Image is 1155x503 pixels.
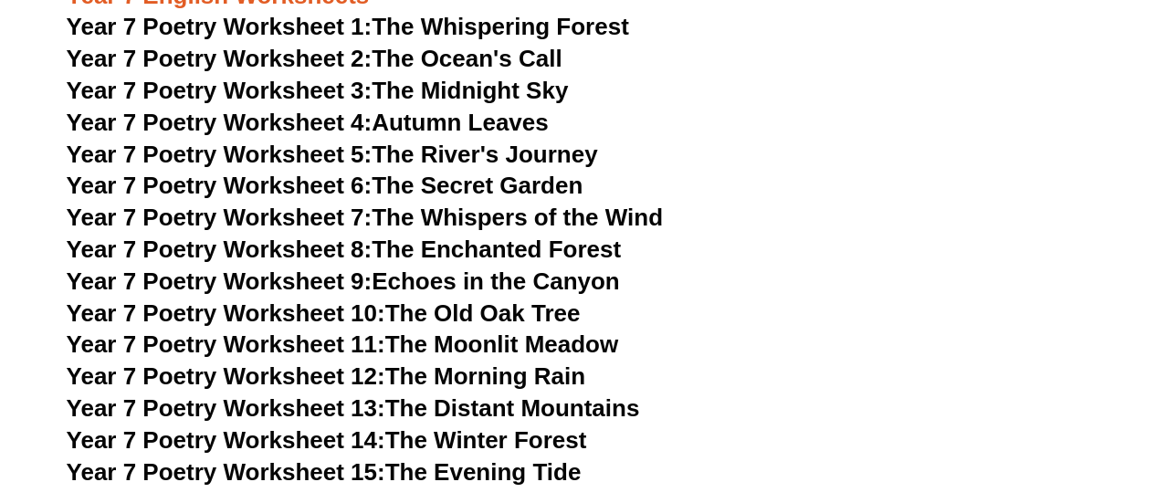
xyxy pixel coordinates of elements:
a: Year 7 Poetry Worksheet 11:The Moonlit Meadow [67,330,619,358]
span: Year 7 Poetry Worksheet 5: [67,141,373,168]
a: Year 7 Poetry Worksheet 10:The Old Oak Tree [67,299,581,327]
span: Year 7 Poetry Worksheet 14: [67,426,385,454]
span: Year 7 Poetry Worksheet 13: [67,394,385,422]
a: Year 7 Poetry Worksheet 15:The Evening Tide [67,458,582,486]
span: Year 7 Poetry Worksheet 10: [67,299,385,327]
a: Year 7 Poetry Worksheet 5:The River's Journey [67,141,598,168]
a: Year 7 Poetry Worksheet 1:The Whispering Forest [67,13,629,40]
a: Year 7 Poetry Worksheet 2:The Ocean's Call [67,45,562,72]
span: Year 7 Poetry Worksheet 11: [67,330,385,358]
span: Year 7 Poetry Worksheet 12: [67,362,385,390]
span: Year 7 Poetry Worksheet 1: [67,13,373,40]
a: Year 7 Poetry Worksheet 8:The Enchanted Forest [67,236,621,263]
a: Year 7 Poetry Worksheet 6:The Secret Garden [67,172,583,199]
span: Year 7 Poetry Worksheet 2: [67,45,373,72]
a: Year 7 Poetry Worksheet 3:The Midnight Sky [67,77,569,104]
a: Year 7 Poetry Worksheet 14:The Winter Forest [67,426,587,454]
iframe: Chat Widget [851,297,1155,503]
a: Year 7 Poetry Worksheet 4:Autumn Leaves [67,109,549,136]
a: Year 7 Poetry Worksheet 13:The Distant Mountains [67,394,640,422]
span: Year 7 Poetry Worksheet 8: [67,236,373,263]
span: Year 7 Poetry Worksheet 4: [67,109,373,136]
span: Year 7 Poetry Worksheet 15: [67,458,385,486]
span: Year 7 Poetry Worksheet 9: [67,267,373,295]
span: Year 7 Poetry Worksheet 7: [67,204,373,231]
span: Year 7 Poetry Worksheet 3: [67,77,373,104]
a: Year 7 Poetry Worksheet 9:Echoes in the Canyon [67,267,620,295]
span: Year 7 Poetry Worksheet 6: [67,172,373,199]
a: Year 7 Poetry Worksheet 7:The Whispers of the Wind [67,204,663,231]
a: Year 7 Poetry Worksheet 12:The Morning Rain [67,362,585,390]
